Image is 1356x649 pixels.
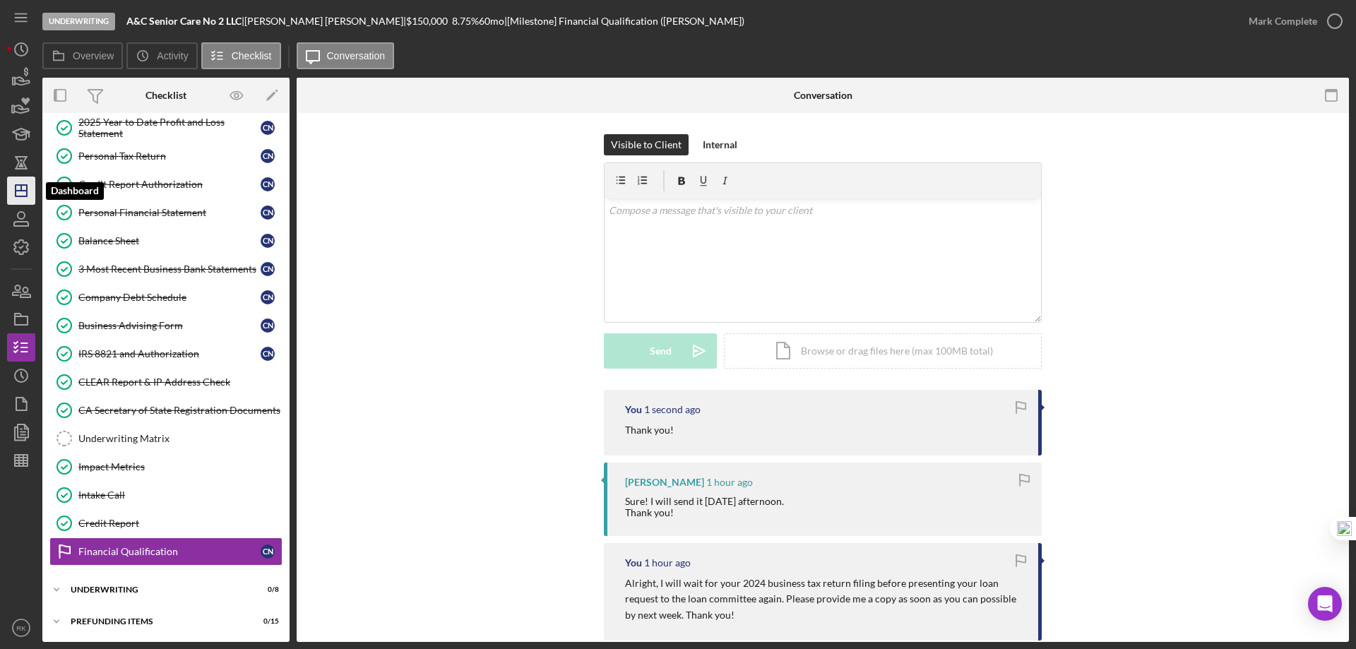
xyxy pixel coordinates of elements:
button: Checklist [201,42,281,69]
div: 0 / 15 [254,617,279,626]
div: Balance Sheet [78,235,261,246]
button: Send [604,333,717,369]
b: A&C Senior Care No 2 LLC [126,15,242,27]
a: Credit Report AuthorizationCN [49,170,282,198]
div: Underwriting Matrix [78,433,282,444]
div: IRS 8821 and Authorization [78,348,261,359]
div: C N [261,290,275,304]
label: Overview [73,50,114,61]
div: Company Debt Schedule [78,292,261,303]
label: Checklist [232,50,272,61]
div: 8.75 % [452,16,479,27]
div: [PERSON_NAME] [625,477,704,488]
div: Credit Report [78,518,282,529]
div: [PERSON_NAME] [PERSON_NAME] | [244,16,406,27]
a: Financial QualificationCN [49,537,282,566]
button: Mark Complete [1235,7,1349,35]
button: RK [7,614,35,642]
div: C N [261,177,275,191]
button: Activity [126,42,197,69]
a: Impact Metrics [49,453,282,481]
div: C N [261,149,275,163]
div: Checklist [145,90,186,101]
a: IRS 8821 and AuthorizationCN [49,340,282,368]
a: CLEAR Report & IP Address Check [49,368,282,396]
div: You [625,557,642,568]
button: Conversation [297,42,395,69]
div: 2025 Year to Date Profit and Loss Statement [78,117,261,139]
div: C N [261,347,275,361]
a: CA Secretary of State Registration Documents [49,396,282,424]
div: Visible to Client [611,134,682,155]
div: | [Milestone] Financial Qualification ([PERSON_NAME]) [504,16,744,27]
a: Personal Tax ReturnCN [49,142,282,170]
text: RK [16,624,26,632]
div: Credit Report Authorization [78,179,261,190]
div: | [126,16,244,27]
div: Impact Metrics [78,461,282,472]
time: 2025-09-11 18:45 [644,557,691,568]
a: 3 Most Recent Business Bank StatementsCN [49,255,282,283]
a: Underwriting Matrix [49,424,282,453]
div: Send [650,333,672,369]
div: Open Intercom Messenger [1308,587,1342,621]
div: C N [261,544,275,559]
img: one_i.png [1337,521,1352,536]
div: Personal Financial Statement [78,207,261,218]
a: 2025 Year to Date Profit and Loss StatementCN [49,114,282,142]
a: Intake Call [49,481,282,509]
button: Internal [696,134,744,155]
div: 3 Most Recent Business Bank Statements [78,263,261,275]
span: $150,000 [406,15,448,27]
div: C N [261,262,275,276]
time: 2025-09-11 20:13 [644,404,701,415]
div: CLEAR Report & IP Address Check [78,376,282,388]
div: Intake Call [78,489,282,501]
div: Underwriting [71,585,244,594]
div: Underwriting [42,13,115,30]
div: 60 mo [479,16,504,27]
a: Balance SheetCN [49,227,282,255]
button: Overview [42,42,123,69]
a: Company Debt ScheduleCN [49,283,282,311]
label: Conversation [327,50,386,61]
div: C N [261,234,275,248]
div: C N [261,318,275,333]
button: Visible to Client [604,134,689,155]
div: C N [261,121,275,135]
div: Conversation [794,90,852,101]
div: Mark Complete [1249,7,1317,35]
div: 0 / 8 [254,585,279,594]
a: Credit Report [49,509,282,537]
div: You [625,404,642,415]
div: Internal [703,134,737,155]
time: 2025-09-11 18:51 [706,477,753,488]
div: Personal Tax Return [78,150,261,162]
div: Prefunding Items [71,617,244,626]
a: Personal Financial StatementCN [49,198,282,227]
p: Thank you! [625,422,674,438]
div: CA Secretary of State Registration Documents [78,405,282,416]
div: Business Advising Form [78,320,261,331]
a: Business Advising FormCN [49,311,282,340]
div: Sure! I will send it [DATE] afternoon. Thank you! [625,496,784,518]
p: Alright, I will wait for your 2024 business tax return filing before presenting your loan request... [625,576,1024,623]
div: C N [261,206,275,220]
div: Financial Qualification [78,546,261,557]
label: Activity [157,50,188,61]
